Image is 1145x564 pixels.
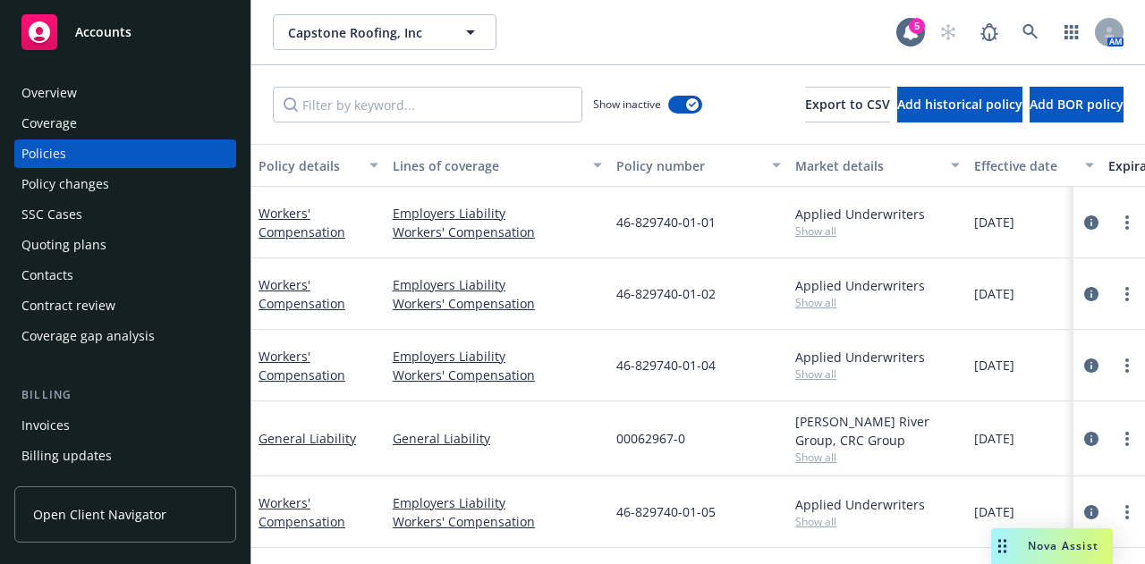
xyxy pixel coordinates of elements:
a: Coverage [14,109,236,138]
a: circleInformation [1081,283,1102,305]
div: Coverage [21,109,77,138]
a: more [1116,501,1138,523]
div: Billing [14,386,236,404]
div: Contacts [21,261,73,290]
a: Accounts [14,7,236,57]
span: Show all [795,223,960,239]
button: Nova Assist [991,528,1113,564]
div: Billing updates [21,442,112,470]
button: Effective date [967,144,1101,187]
div: Applied Underwriters [795,276,960,295]
button: Policy details [251,144,386,187]
span: Accounts [75,25,131,39]
span: Export to CSV [805,96,890,113]
div: Policy changes [21,170,109,198]
div: Contract review [21,291,115,320]
span: [DATE] [974,213,1014,231]
a: Workers' Compensation [393,294,602,313]
a: circleInformation [1081,428,1102,450]
a: General Liability [393,429,602,448]
div: Applied Underwriters [795,495,960,514]
div: Applied Underwriters [795,205,960,223]
div: Drag to move [991,528,1014,564]
a: Employers Liability [393,493,602,512]
div: 5 [909,18,925,34]
a: Workers' Compensation [393,512,602,531]
span: 46-829740-01-04 [616,356,716,375]
a: Switch app [1054,14,1090,50]
div: Coverage gap analysis [21,322,155,350]
a: circleInformation [1081,355,1102,376]
button: Capstone Roofing, Inc [273,14,496,50]
div: Policy number [616,156,761,175]
button: Add BOR policy [1030,87,1124,122]
a: Search [1013,14,1048,50]
button: Market details [788,144,967,187]
a: Contract review [14,291,236,320]
span: [DATE] [974,284,1014,303]
a: Workers' Compensation [259,348,345,383]
span: Show all [795,514,960,529]
span: Show all [795,450,960,465]
button: Lines of coverage [386,144,609,187]
div: Quoting plans [21,231,106,259]
span: Show all [795,366,960,382]
span: 46-829740-01-05 [616,502,716,521]
a: Workers' Compensation [393,366,602,384]
a: more [1116,428,1138,450]
a: Employers Liability [393,275,602,294]
a: Billing updates [14,442,236,470]
span: Show all [795,295,960,310]
a: Invoices [14,411,236,440]
span: 46-829740-01-01 [616,213,716,231]
a: Workers' Compensation [259,276,345,312]
a: Overview [14,79,236,107]
a: more [1116,283,1138,305]
div: Policy details [259,156,359,175]
a: Workers' Compensation [393,223,602,241]
a: Policies [14,139,236,168]
div: Invoices [21,411,70,440]
a: Contacts [14,261,236,290]
a: Report a Bug [971,14,1007,50]
a: Employers Liability [393,347,602,366]
span: 46-829740-01-02 [616,284,716,303]
span: [DATE] [974,502,1014,521]
a: Employers Liability [393,204,602,223]
span: Open Client Navigator [33,505,166,524]
a: more [1116,355,1138,376]
div: Policies [21,139,66,168]
a: Workers' Compensation [259,494,345,530]
span: Add historical policy [897,96,1022,113]
a: Policy changes [14,170,236,198]
a: Workers' Compensation [259,205,345,240]
a: Quoting plans [14,231,236,259]
a: General Liability [259,430,356,447]
a: SSC Cases [14,200,236,229]
input: Filter by keyword... [273,87,582,122]
div: Market details [795,156,940,175]
span: 00062967-0 [616,429,685,448]
a: more [1116,212,1138,233]
div: Applied Underwriters [795,348,960,366]
span: [DATE] [974,429,1014,448]
span: [DATE] [974,356,1014,375]
a: Coverage gap analysis [14,322,236,350]
div: SSC Cases [21,200,82,229]
div: Lines of coverage [393,156,582,175]
span: Show inactive [593,97,661,112]
a: circleInformation [1081,501,1102,523]
div: [PERSON_NAME] River Group, CRC Group [795,412,960,450]
button: Add historical policy [897,87,1022,122]
span: Nova Assist [1028,538,1098,553]
a: circleInformation [1081,212,1102,233]
div: Effective date [974,156,1074,175]
div: Overview [21,79,77,107]
button: Export to CSV [805,87,890,122]
span: Capstone Roofing, Inc [288,23,443,42]
span: Add BOR policy [1030,96,1124,113]
a: Start snowing [930,14,966,50]
button: Policy number [609,144,788,187]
